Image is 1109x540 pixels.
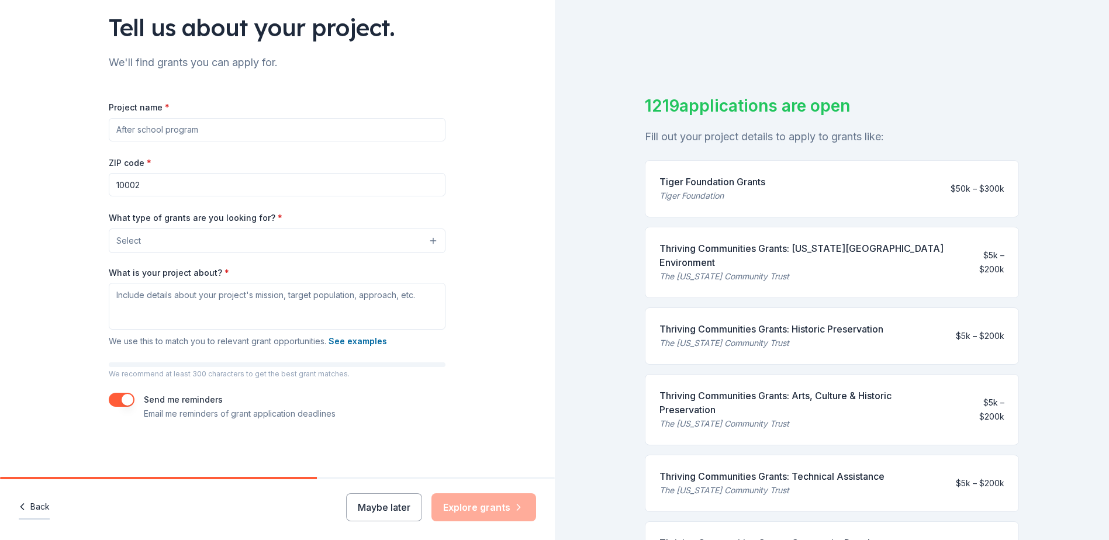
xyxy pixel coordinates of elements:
[109,11,445,44] div: Tell us about your project.
[109,157,151,169] label: ZIP code
[659,483,885,497] div: The [US_STATE] Community Trust
[659,269,953,283] div: The [US_STATE] Community Trust
[659,469,885,483] div: Thriving Communities Grants: Technical Assistance
[116,234,141,248] span: Select
[962,248,1004,276] div: $5k – $200k
[109,336,387,346] span: We use this to match you to relevant grant opportunities.
[645,94,1019,118] div: 1219 applications are open
[109,53,445,72] div: We'll find grants you can apply for.
[144,394,223,404] label: Send me reminders
[951,182,1004,196] div: $50k – $300k
[956,396,1004,424] div: $5k – $200k
[956,476,1004,490] div: $5k – $200k
[109,118,445,141] input: After school program
[109,369,445,379] p: We recommend at least 300 characters to get the best grant matches.
[659,322,883,336] div: Thriving Communities Grants: Historic Preservation
[659,417,947,431] div: The [US_STATE] Community Trust
[645,127,1019,146] div: Fill out your project details to apply to grants like:
[109,212,282,224] label: What type of grants are you looking for?
[659,336,883,350] div: The [US_STATE] Community Trust
[109,173,445,196] input: 12345 (U.S. only)
[109,267,229,279] label: What is your project about?
[109,229,445,253] button: Select
[659,175,765,189] div: Tiger Foundation Grants
[329,334,387,348] button: See examples
[19,495,50,520] button: Back
[109,102,170,113] label: Project name
[659,189,765,203] div: Tiger Foundation
[346,493,422,521] button: Maybe later
[659,389,947,417] div: Thriving Communities Grants: Arts, Culture & Historic Preservation
[956,329,1004,343] div: $5k – $200k
[659,241,953,269] div: Thriving Communities Grants: [US_STATE][GEOGRAPHIC_DATA] Environment
[144,407,336,421] p: Email me reminders of grant application deadlines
